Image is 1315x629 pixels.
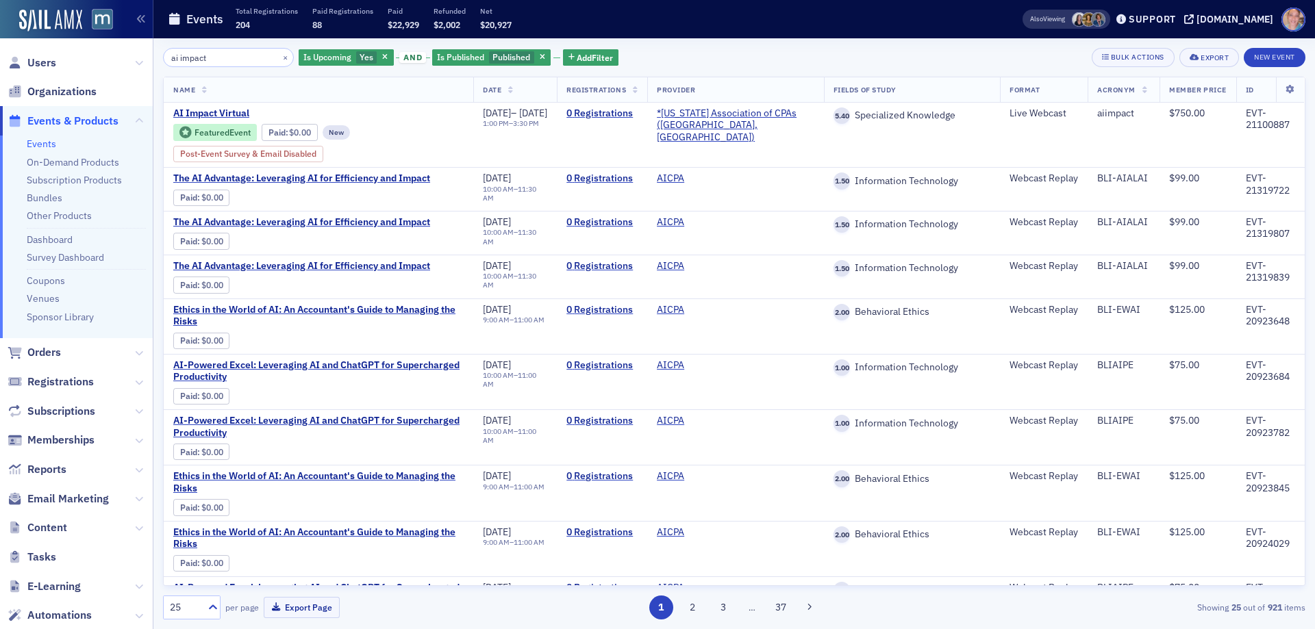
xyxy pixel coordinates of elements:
span: E-Learning [27,579,81,594]
span: AICPA [657,359,743,372]
div: – [483,228,547,246]
div: Bulk Actions [1111,53,1164,61]
span: Automations [27,608,92,623]
span: Kelly Brown [1072,12,1086,27]
span: Information Technology [850,175,958,188]
span: Behavioral Ethics [850,473,929,485]
span: [DATE] [519,107,547,119]
span: : [180,558,201,568]
a: AICPA [657,216,684,229]
span: Information Technology [850,418,958,430]
span: Yes [360,51,373,62]
div: EVT-21319807 [1246,216,1295,240]
span: $75.00 [1169,414,1199,426]
div: Featured Event [173,124,257,141]
button: New Event [1244,48,1305,67]
div: Webcast Replay [1010,260,1078,272]
span: $99.00 [1169,172,1199,184]
a: Automations [8,608,92,623]
a: Paid [180,236,197,246]
span: AICPA [657,415,743,427]
time: 9:00 AM [483,315,510,324]
a: View Homepage [82,9,113,32]
a: The AI Advantage: Leveraging AI for Efficiency and Impact [173,172,430,185]
span: AICPA [657,260,743,272]
span: $75.00 [1169,359,1199,371]
span: $125.00 [1169,303,1205,316]
a: AICPA [657,359,684,372]
a: Ethics in the World of AI: An Accountant's Guide to Managing the Risks [173,304,464,328]
div: – [483,107,547,120]
span: [DATE] [483,359,511,371]
a: Sponsor Library [27,311,94,323]
time: 10:00 AM [483,426,514,436]
time: 10:00 AM [483,271,514,281]
span: : [180,280,201,290]
a: Venues [27,292,60,305]
span: AICPA [657,470,743,483]
span: 1.00 [834,359,851,376]
div: – [483,119,547,128]
a: Other Products [27,209,92,222]
a: On-Demand Products [27,156,119,168]
span: $0.00 [201,192,223,203]
a: Paid [180,502,197,513]
div: Paid: 0 - $0 [173,333,229,349]
a: AICPA [657,415,684,427]
time: 11:30 AM [483,227,536,246]
button: and [396,52,430,63]
span: : [180,502,201,513]
span: 1.50 [834,172,851,190]
span: Published [492,51,530,62]
button: 3 [712,595,736,619]
span: Tasks [27,550,56,565]
span: Subscriptions [27,404,95,419]
div: EVT-20923782 [1246,415,1295,439]
span: ID [1246,85,1254,94]
div: EVT-20924206 [1246,582,1295,606]
span: Registrations [27,374,94,389]
span: Fields Of Study [834,85,897,94]
time: 11:00 AM [514,315,544,324]
a: Ethics in the World of AI: An Accountant's Guide to Managing the Risks [173,470,464,494]
span: AI-Powered Excel: Leveraging AI and ChatGPT for Supercharged Productivity [173,359,464,383]
a: 0 Registrations [566,415,638,427]
div: New [323,125,350,139]
span: and [399,52,426,63]
span: Specialized Knowledge [850,110,955,122]
div: BLIAIPE [1097,359,1150,372]
div: BLI-EWAI [1097,470,1150,483]
div: 25 [170,600,200,615]
span: $125.00 [1169,526,1205,538]
button: × [279,51,292,63]
div: EVT-20924029 [1246,526,1295,550]
a: Survey Dashboard [27,251,104,264]
span: 5.40 [834,107,851,125]
a: Subscriptions [8,404,95,419]
p: Net [480,6,512,16]
a: 0 Registrations [566,304,638,316]
div: EVT-21319839 [1246,260,1295,284]
span: $750.00 [1169,107,1205,119]
time: 9:00 AM [483,537,510,547]
span: Email Marketing [27,491,109,506]
span: Information Technology [850,585,958,597]
div: – [483,371,547,389]
button: Export Page [264,597,340,618]
div: Post-Event Survey [173,146,323,162]
div: Also [1030,14,1043,23]
time: 9:00 AM [483,482,510,491]
span: Member Price [1169,85,1226,94]
a: Paid [180,280,197,290]
h1: Events [186,11,223,27]
time: 10:00 AM [483,184,514,194]
div: Paid: 0 - $0 [173,190,229,206]
span: Behavioral Ethics [850,528,929,541]
span: $0.00 [201,558,223,568]
a: Paid [180,447,197,457]
span: : [180,236,201,246]
button: AddFilter [563,49,619,66]
a: 0 Registrations [566,582,638,594]
span: Name [173,85,195,94]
